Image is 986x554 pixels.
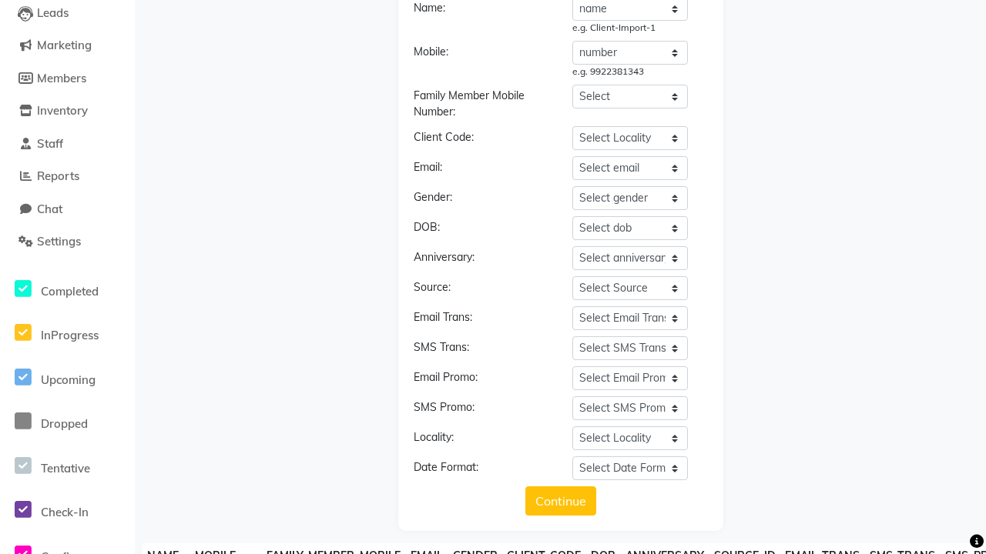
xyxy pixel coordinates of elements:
a: Marketing [4,37,131,55]
span: Upcoming [41,372,96,387]
div: SMS Promo: [402,399,561,420]
div: Client Code: [402,129,561,150]
div: Source: [402,279,561,300]
div: Locality: [402,429,561,450]
div: Email: [402,159,561,180]
div: SMS Trans: [402,339,561,360]
a: Leads [4,5,131,22]
span: Leads [37,5,69,20]
div: Mobile: [402,44,561,78]
a: Inventory [4,102,131,120]
span: Tentative [41,461,90,476]
div: e.g. Client-Import-1 [572,21,688,35]
button: Continue [525,486,596,516]
a: Staff [4,135,131,153]
span: Marketing [37,38,92,52]
div: e.g. 9922381343 [572,65,688,78]
span: InProgress [41,328,99,342]
span: Dropped [41,416,88,431]
span: Members [37,71,86,85]
span: Staff [37,136,63,151]
a: Chat [4,201,131,219]
div: DOB: [402,219,561,240]
div: Email Trans: [402,309,561,330]
span: Inventory [37,103,88,118]
span: Reports [37,169,79,183]
span: Completed [41,284,99,299]
a: Members [4,70,131,88]
span: Chat [37,202,62,216]
span: Check-In [41,505,89,519]
a: Reports [4,168,131,185]
div: Gender: [402,189,561,210]
div: Anniversary: [402,249,561,270]
div: Email Promo: [402,369,561,390]
div: Family Member Mobile Number: [402,88,561,120]
span: Settings [37,234,81,249]
a: Settings [4,233,131,251]
div: Date Format: [402,459,561,480]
